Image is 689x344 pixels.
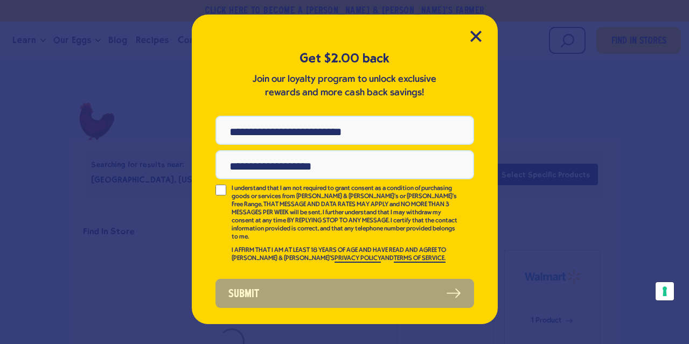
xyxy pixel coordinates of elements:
[215,185,226,195] input: I understand that I am not required to grant consent as a condition of purchasing goods or servic...
[232,247,459,263] p: I AFFIRM THAT I AM AT LEAST 18 YEARS OF AGE AND HAVE READ AND AGREE TO [PERSON_NAME] & [PERSON_NA...
[656,282,674,300] button: Your consent preferences for tracking technologies
[232,185,459,241] p: I understand that I am not required to grant consent as a condition of purchasing goods or servic...
[215,279,474,308] button: Submit
[470,31,482,42] button: Close Modal
[394,255,446,263] a: TERMS OF SERVICE.
[250,73,439,100] p: Join our loyalty program to unlock exclusive rewards and more cash back savings!
[215,50,474,67] h5: Get $2.00 back
[335,255,381,263] a: PRIVACY POLICY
